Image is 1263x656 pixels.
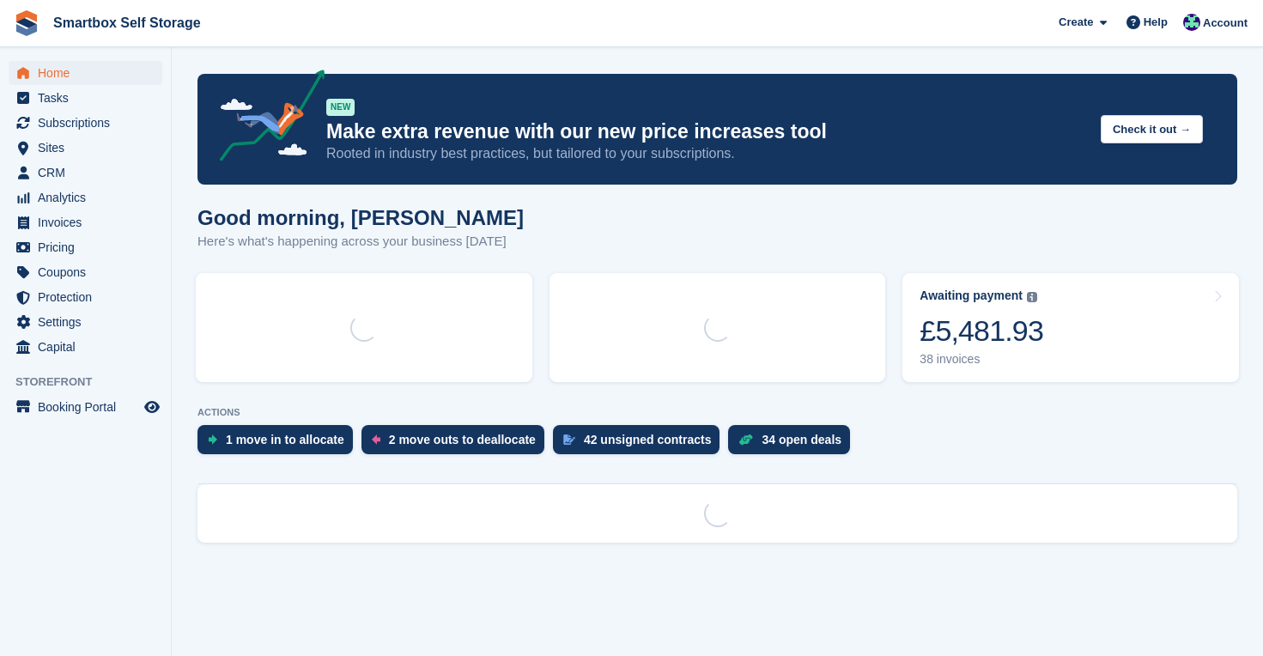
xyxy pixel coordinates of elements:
[38,335,141,359] span: Capital
[9,310,162,334] a: menu
[326,119,1087,144] p: Make extra revenue with our new price increases tool
[920,289,1023,303] div: Awaiting payment
[38,86,141,110] span: Tasks
[738,434,753,446] img: deal-1b604bf984904fb50ccaf53a9ad4b4a5d6e5aea283cecdc64d6e3604feb123c2.svg
[1101,115,1203,143] button: Check it out →
[38,136,141,160] span: Sites
[9,161,162,185] a: menu
[902,273,1239,382] a: Awaiting payment £5,481.93 38 invoices
[15,374,171,391] span: Storefront
[46,9,208,37] a: Smartbox Self Storage
[1144,14,1168,31] span: Help
[9,111,162,135] a: menu
[14,10,39,36] img: stora-icon-8386f47178a22dfd0bd8f6a31ec36ba5ce8667c1dd55bd0f319d3a0aa187defe.svg
[9,395,162,419] a: menu
[9,185,162,210] a: menu
[38,61,141,85] span: Home
[142,397,162,417] a: Preview store
[9,86,162,110] a: menu
[9,210,162,234] a: menu
[38,260,141,284] span: Coupons
[1183,14,1200,31] img: Roger Canham
[197,407,1237,418] p: ACTIONS
[1027,292,1037,302] img: icon-info-grey-7440780725fd019a000dd9b08b2336e03edf1995a4989e88bcd33f0948082b44.svg
[226,433,344,446] div: 1 move in to allocate
[9,335,162,359] a: menu
[38,310,141,334] span: Settings
[728,425,859,463] a: 34 open deals
[205,70,325,167] img: price-adjustments-announcement-icon-8257ccfd72463d97f412b2fc003d46551f7dbcb40ab6d574587a9cd5c0d94...
[372,434,380,445] img: move_outs_to_deallocate_icon-f764333ba52eb49d3ac5e1228854f67142a1ed5810a6f6cc68b1a99e826820c5.svg
[326,144,1087,163] p: Rooted in industry best practices, but tailored to your subscriptions.
[38,161,141,185] span: CRM
[9,136,162,160] a: menu
[1203,15,1248,32] span: Account
[208,434,217,445] img: move_ins_to_allocate_icon-fdf77a2bb77ea45bf5b3d319d69a93e2d87916cf1d5bf7949dd705db3b84f3ca.svg
[197,425,361,463] a: 1 move in to allocate
[762,433,841,446] div: 34 open deals
[38,235,141,259] span: Pricing
[38,210,141,234] span: Invoices
[38,285,141,309] span: Protection
[9,61,162,85] a: menu
[920,313,1043,349] div: £5,481.93
[584,433,712,446] div: 42 unsigned contracts
[38,185,141,210] span: Analytics
[197,206,524,229] h1: Good morning, [PERSON_NAME]
[1059,14,1093,31] span: Create
[9,285,162,309] a: menu
[9,260,162,284] a: menu
[553,425,729,463] a: 42 unsigned contracts
[361,425,553,463] a: 2 move outs to deallocate
[563,434,575,445] img: contract_signature_icon-13c848040528278c33f63329250d36e43548de30e8caae1d1a13099fd9432cc5.svg
[197,232,524,252] p: Here's what's happening across your business [DATE]
[389,433,536,446] div: 2 move outs to deallocate
[326,99,355,116] div: NEW
[9,235,162,259] a: menu
[38,111,141,135] span: Subscriptions
[38,395,141,419] span: Booking Portal
[920,352,1043,367] div: 38 invoices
